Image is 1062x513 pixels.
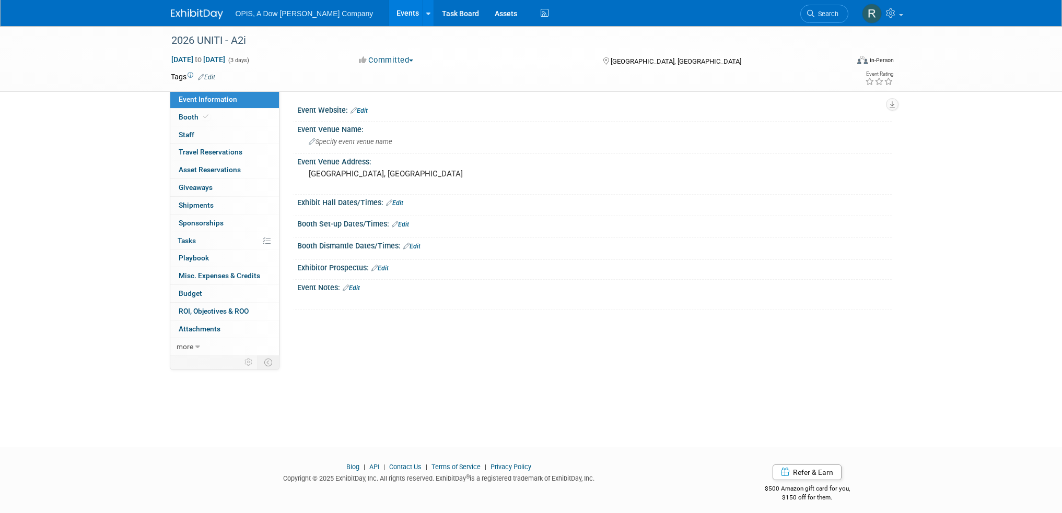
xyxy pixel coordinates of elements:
div: Exhibitor Prospectus: [297,260,892,273]
span: ROI, Objectives & ROO [179,307,249,315]
td: Personalize Event Tab Strip [240,355,258,369]
span: OPIS, A Dow [PERSON_NAME] Company [236,9,374,18]
a: Refer & Earn [773,464,842,480]
span: | [381,463,388,471]
span: Giveaways [179,183,213,192]
span: Asset Reservations [179,165,241,174]
a: Travel Reservations [170,144,279,161]
a: Shipments [170,197,279,214]
a: more [170,338,279,355]
a: Booth [170,109,279,126]
span: Attachments [179,325,220,333]
div: $500 Amazon gift card for you, [723,478,892,502]
span: (3 days) [227,57,249,64]
span: [GEOGRAPHIC_DATA], [GEOGRAPHIC_DATA] [611,57,741,65]
span: Misc. Expenses & Credits [179,271,260,280]
span: more [177,342,193,351]
a: Privacy Policy [491,463,531,471]
img: ExhibitDay [171,9,223,19]
span: Budget [179,289,202,297]
a: Asset Reservations [170,161,279,178]
a: Contact Us [389,463,422,471]
span: | [482,463,489,471]
span: [DATE] [DATE] [171,55,226,64]
button: Committed [355,55,417,66]
a: Edit [392,221,409,228]
a: Misc. Expenses & Credits [170,267,279,284]
a: Edit [343,284,360,292]
span: to [193,55,203,64]
a: Search [800,5,848,23]
div: Event Notes: [297,280,892,293]
a: Tasks [170,232,279,249]
a: Budget [170,285,279,302]
img: Renee Ortner [862,4,882,23]
div: Event Rating [865,71,893,77]
a: Edit [386,199,403,207]
td: Tags [171,71,215,82]
a: Sponsorships [170,214,279,232]
span: Playbook [179,254,209,262]
a: Edit [351,107,368,114]
a: Staff [170,126,279,144]
td: Toggle Event Tabs [258,355,279,369]
span: Tasks [178,236,196,245]
div: $150 off for them. [723,493,892,502]
a: ROI, Objectives & ROO [170,303,279,320]
pre: [GEOGRAPHIC_DATA], [GEOGRAPHIC_DATA] [309,169,533,178]
div: Booth Set-up Dates/Times: [297,216,892,230]
span: Shipments [179,201,214,209]
a: Playbook [170,249,279,267]
span: Sponsorships [179,219,224,227]
a: Event Information [170,91,279,108]
span: | [423,463,430,471]
span: | [361,463,368,471]
div: Booth Dismantle Dates/Times: [297,238,892,252]
a: Edit [198,74,215,81]
a: API [369,463,379,471]
a: Giveaways [170,179,279,196]
span: Travel Reservations [179,148,242,156]
span: Search [814,10,838,18]
a: Terms of Service [431,463,481,471]
div: In-Person [869,56,894,64]
img: Format-Inperson.png [857,56,868,64]
sup: ® [466,474,470,480]
div: Event Venue Address: [297,154,892,167]
span: Booth [179,113,211,121]
a: Edit [403,243,421,250]
a: Edit [371,265,389,272]
div: Event Venue Name: [297,122,892,135]
span: Event Information [179,95,237,103]
div: Exhibit Hall Dates/Times: [297,195,892,208]
div: Event Website: [297,102,892,116]
div: Copyright © 2025 ExhibitDay, Inc. All rights reserved. ExhibitDay is a registered trademark of Ex... [171,471,708,483]
div: Event Format [787,54,894,70]
span: Specify event venue name [309,138,392,146]
div: 2026 UNITI - A2i [168,31,833,50]
i: Booth reservation complete [203,114,208,120]
a: Blog [346,463,359,471]
a: Attachments [170,320,279,338]
span: Staff [179,130,194,139]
